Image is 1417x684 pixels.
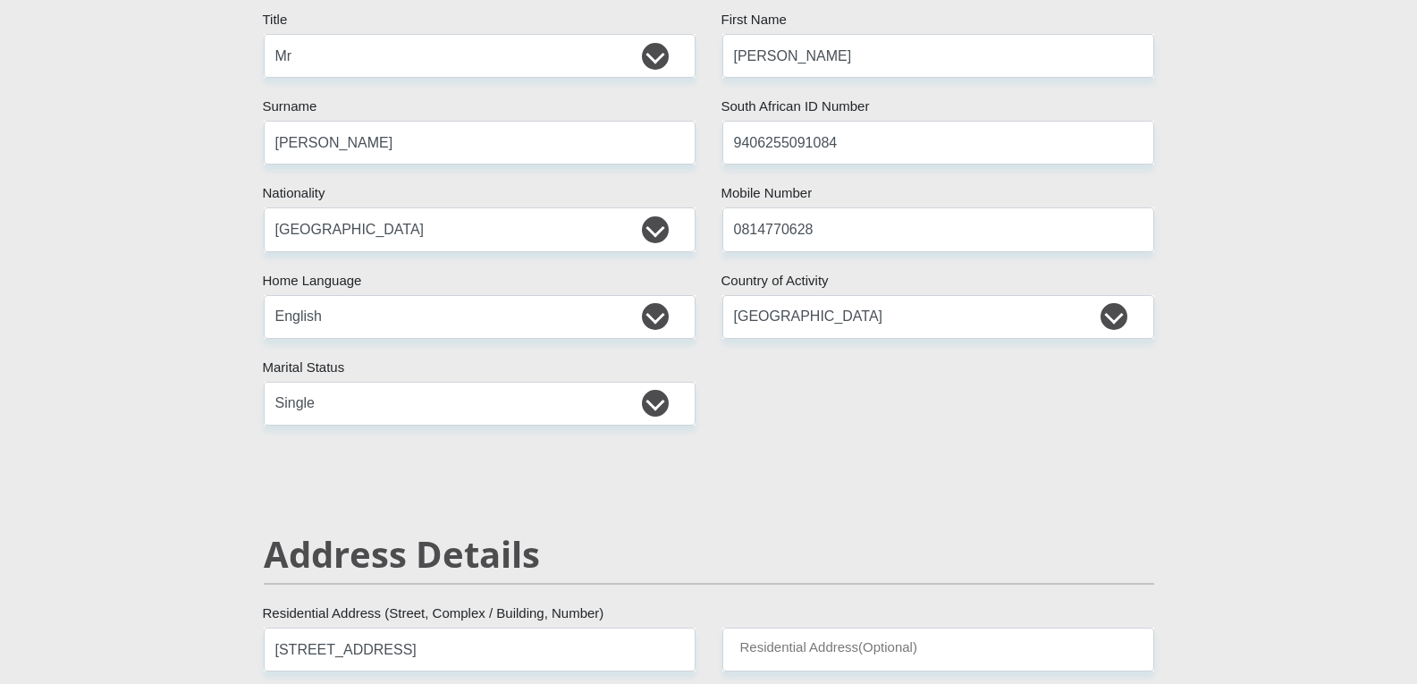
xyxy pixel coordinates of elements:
[722,628,1154,671] input: Address line 2 (Optional)
[264,121,696,165] input: Surname
[722,207,1154,251] input: Contact Number
[264,533,1154,576] h2: Address Details
[722,34,1154,78] input: First Name
[264,628,696,671] input: Valid residential address
[722,121,1154,165] input: ID Number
